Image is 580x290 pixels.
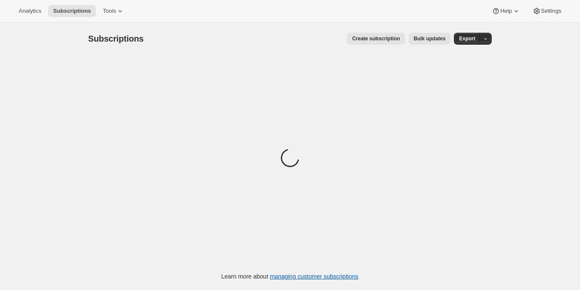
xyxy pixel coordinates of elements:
[541,8,561,14] span: Settings
[98,5,130,17] button: Tools
[270,273,358,280] a: managing customer subscriptions
[500,8,512,14] span: Help
[454,33,480,45] button: Export
[48,5,96,17] button: Subscriptions
[347,33,405,45] button: Create subscription
[487,5,525,17] button: Help
[414,35,445,42] span: Bulk updates
[221,272,358,281] p: Learn more about
[19,8,41,14] span: Analytics
[527,5,566,17] button: Settings
[408,33,450,45] button: Bulk updates
[352,35,400,42] span: Create subscription
[53,8,91,14] span: Subscriptions
[14,5,46,17] button: Analytics
[88,34,144,43] span: Subscriptions
[459,35,475,42] span: Export
[103,8,116,14] span: Tools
